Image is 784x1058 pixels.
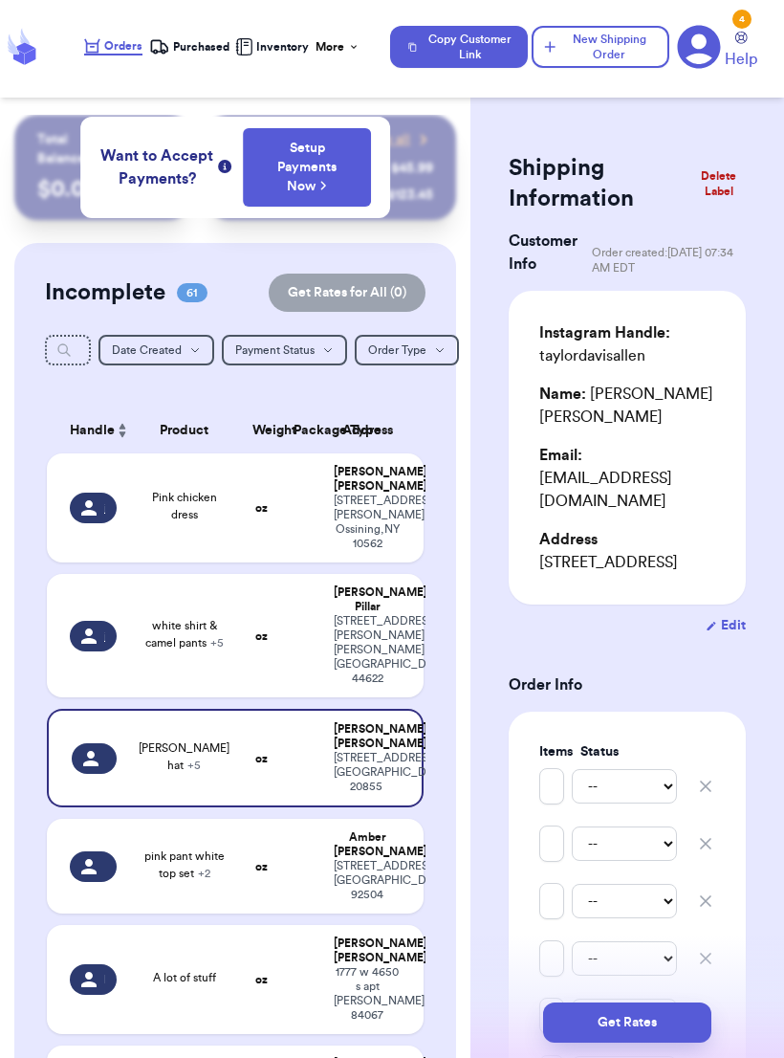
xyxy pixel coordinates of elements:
[104,972,105,987] span: kimjanelsoto
[255,630,268,642] strong: oz
[235,344,315,356] span: Payment Status
[145,620,224,649] span: white shirt & camel pants
[282,408,322,453] th: Package Type
[263,139,351,196] a: Setup Payments Now
[334,937,401,965] div: [PERSON_NAME] [PERSON_NAME]
[539,448,582,463] span: Email:
[241,408,281,453] th: Weight
[532,26,669,68] button: New Shipping Order
[334,494,401,551] div: [STREET_ADDRESS][PERSON_NAME] Ossining , NY 10562
[334,965,401,1023] div: 1777 w 4650 s apt [PERSON_NAME] , UT 84067
[84,38,142,55] a: Orders
[355,335,459,365] button: Order Type
[222,335,347,365] button: Payment Status
[539,532,598,547] span: Address
[580,742,675,761] label: Status
[104,500,105,516] span: jackaaay_26
[334,585,401,614] div: [PERSON_NAME] Pillar
[334,614,401,686] div: [STREET_ADDRESS][PERSON_NAME][PERSON_NAME] [GEOGRAPHIC_DATA] , OH 44622
[539,321,715,367] div: taylordavisallen
[316,39,359,55] div: More
[210,637,224,649] span: + 5
[684,161,753,207] button: Delete Label
[361,130,433,149] a: View all
[677,25,721,69] a: 4
[539,383,715,429] div: [PERSON_NAME] [PERSON_NAME]
[539,325,670,341] span: Instagram Handle:
[128,408,242,453] th: Product
[256,39,309,55] span: Inventory
[99,144,214,190] span: Want to Accept Payments?
[368,344,426,356] span: Order Type
[187,760,201,771] span: + 5
[725,32,757,71] a: Help
[706,616,746,635] button: Edit
[45,335,91,365] input: Search
[255,753,268,764] strong: oz
[255,861,268,872] strong: oz
[149,37,229,56] a: Purchased
[104,38,142,54] span: Orders
[509,153,691,214] h2: Shipping Information
[543,1003,711,1043] button: Get Rates
[539,444,715,513] div: [EMAIL_ADDRESS][DOMAIN_NAME]
[139,742,229,771] span: [PERSON_NAME] hat
[592,245,746,276] span: Order created: [DATE] 07:34 AM EDT
[112,344,182,356] span: Date Created
[509,673,746,696] h3: Order Info
[732,10,751,29] div: 4
[243,128,371,207] button: Setup Payments Now
[152,492,217,520] span: Pink chicken dress
[98,335,214,365] button: Date Created
[45,277,165,308] h2: Incomplete
[104,628,105,644] span: jmariepillar
[177,283,207,302] span: 61
[539,386,586,402] span: Name:
[144,850,225,879] span: pink pant white top set
[334,722,399,751] div: [PERSON_NAME] [PERSON_NAME]
[334,830,401,859] div: Amber [PERSON_NAME]
[104,859,105,874] span: [DOMAIN_NAME]
[539,742,573,761] label: Items
[115,419,130,442] button: Sort ascending
[255,974,268,985] strong: oz
[509,230,592,276] h3: Customer Info
[334,465,401,494] div: [PERSON_NAME] [PERSON_NAME]
[334,859,401,902] div: [STREET_ADDRESS] [GEOGRAPHIC_DATA] , CA 92504
[269,274,425,312] button: Get Rates for All (0)
[255,502,268,514] strong: oz
[153,972,216,983] span: A lot of stuff
[725,48,757,71] span: Help
[37,130,104,168] p: Total Balance
[539,528,715,574] div: [STREET_ADDRESS]
[322,408,424,453] th: Address
[173,39,229,55] span: Purchased
[387,186,433,205] div: $ 123.45
[334,751,399,794] div: [STREET_ADDRESS] [GEOGRAPHIC_DATA] , MD 20855
[37,174,168,205] p: $ 0.00
[235,38,309,55] a: Inventory
[391,159,433,178] div: $ 45.99
[198,868,210,879] span: + 2
[70,421,115,441] span: Handle
[390,26,528,68] button: Copy Customer Link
